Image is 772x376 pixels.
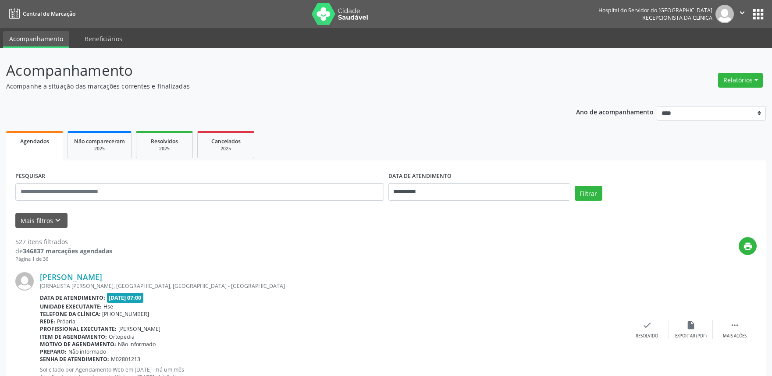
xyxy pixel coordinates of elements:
[15,213,68,228] button: Mais filtroskeyboard_arrow_down
[109,333,135,341] span: Ortopedia
[23,10,75,18] span: Central de Marcação
[40,348,67,355] b: Preparo:
[675,333,707,339] div: Exportar (PDF)
[40,282,625,290] div: JORNALISTA [PERSON_NAME], [GEOGRAPHIC_DATA], [GEOGRAPHIC_DATA] - [GEOGRAPHIC_DATA]
[78,31,128,46] a: Beneficiários
[730,320,740,330] i: 
[734,5,751,23] button: 
[20,138,49,145] span: Agendados
[737,8,747,18] i: 
[15,255,112,263] div: Página 1 de 36
[739,237,757,255] button: print
[40,325,117,333] b: Profissional executante:
[636,333,658,339] div: Resolvido
[211,138,241,145] span: Cancelados
[40,333,107,341] b: Item de agendamento:
[57,318,75,325] span: Própria
[118,341,156,348] span: Não informado
[102,310,149,318] span: [PHONE_NUMBER]
[40,341,116,348] b: Motivo de agendamento:
[40,272,102,282] a: [PERSON_NAME]
[107,293,144,303] span: [DATE] 07:00
[142,145,186,152] div: 2025
[15,246,112,255] div: de
[68,348,106,355] span: Não informado
[743,241,753,251] i: print
[751,7,766,22] button: apps
[642,320,652,330] i: check
[103,303,113,310] span: Hse
[686,320,696,330] i: insert_drive_file
[151,138,178,145] span: Resolvidos
[53,216,63,225] i: keyboard_arrow_down
[6,60,538,82] p: Acompanhamento
[388,170,452,183] label: DATA DE ATENDIMENTO
[642,14,712,21] span: Recepcionista da clínica
[40,355,109,363] b: Senha de atendimento:
[74,145,125,152] div: 2025
[40,318,55,325] b: Rede:
[40,310,100,318] b: Telefone da clínica:
[118,325,160,333] span: [PERSON_NAME]
[715,5,734,23] img: img
[15,272,34,291] img: img
[204,145,248,152] div: 2025
[598,7,712,14] div: Hospital do Servidor do [GEOGRAPHIC_DATA]
[23,247,112,255] strong: 346837 marcações agendadas
[3,31,69,48] a: Acompanhamento
[40,294,105,302] b: Data de atendimento:
[575,186,602,201] button: Filtrar
[40,303,102,310] b: Unidade executante:
[15,170,45,183] label: PESQUISAR
[111,355,140,363] span: M02801213
[15,237,112,246] div: 527 itens filtrados
[6,82,538,91] p: Acompanhe a situação das marcações correntes e finalizadas
[74,138,125,145] span: Não compareceram
[6,7,75,21] a: Central de Marcação
[718,73,763,88] button: Relatórios
[576,106,654,117] p: Ano de acompanhamento
[723,333,747,339] div: Mais ações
